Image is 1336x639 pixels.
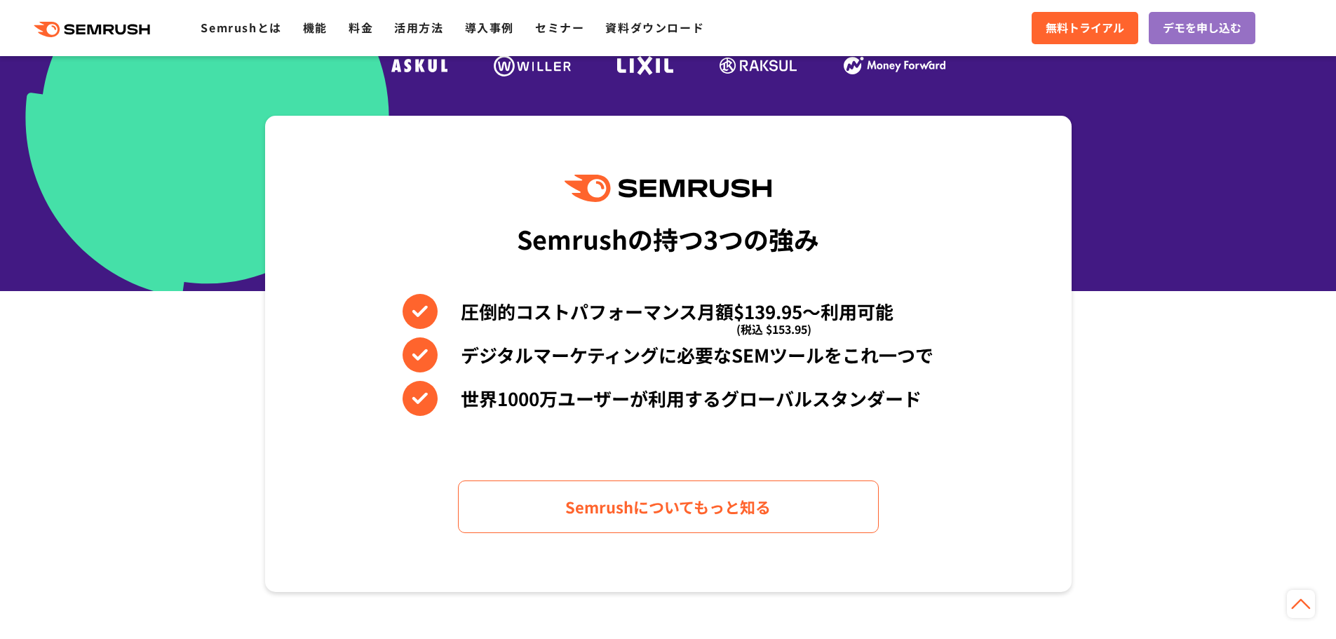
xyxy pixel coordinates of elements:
span: Semrushについてもっと知る [565,495,771,519]
img: Semrush [565,175,771,202]
a: 導入事例 [465,19,514,36]
a: 無料トライアル [1032,12,1138,44]
a: Semrushとは [201,19,281,36]
div: Semrushの持つ3つの強み [517,213,819,264]
span: (税込 $153.95) [736,311,811,347]
span: 無料トライアル [1046,19,1124,37]
a: 活用方法 [394,19,443,36]
li: デジタルマーケティングに必要なSEMツールをこれ一つで [403,337,933,372]
a: 料金 [349,19,373,36]
li: 世界1000万ユーザーが利用するグローバルスタンダード [403,381,933,416]
a: Semrushについてもっと知る [458,480,879,533]
a: 資料ダウンロード [605,19,704,36]
a: セミナー [535,19,584,36]
a: 機能 [303,19,328,36]
li: 圧倒的コストパフォーマンス月額$139.95〜利用可能 [403,294,933,329]
span: デモを申し込む [1163,19,1241,37]
a: デモを申し込む [1149,12,1255,44]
